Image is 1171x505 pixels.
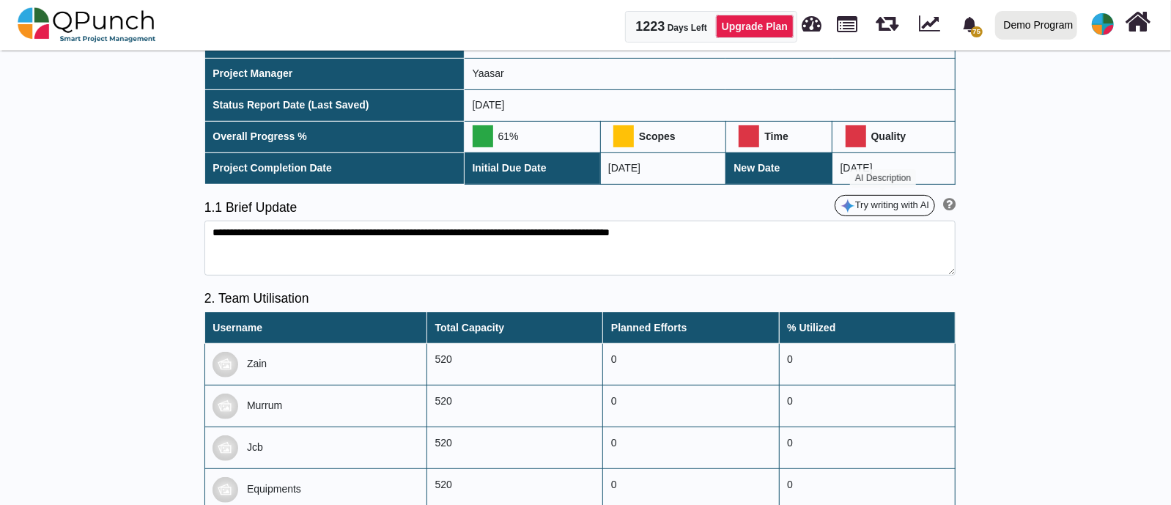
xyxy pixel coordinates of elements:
[204,121,464,152] th: Overall Progress %
[835,195,935,217] button: Try writing with AI
[465,152,600,184] th: Initial Due Date
[204,58,464,89] th: Project Manager
[725,121,832,152] th: Time
[832,152,956,184] td: [DATE]
[427,427,603,469] td: 520
[971,26,983,37] span: 75
[204,200,580,215] h5: 1.1 Brief Update
[779,312,955,344] th: % Utilized
[957,11,983,37] div: Notification
[247,483,301,495] span: Equipments
[603,386,779,427] td: 0
[1092,13,1114,35] span: Demo Support
[603,312,779,344] th: Planned Efforts
[953,1,989,47] a: bell fill75
[204,312,426,344] th: Username
[247,399,282,411] span: Murrum
[603,427,779,469] td: 0
[247,358,267,369] span: Zain
[465,58,956,89] td: Yaasar
[912,1,953,49] div: Dynamic Report
[427,312,603,344] th: Total Capacity
[668,23,707,33] span: Days Left
[938,200,956,212] a: Help
[18,3,156,47] img: qpunch-sp.fa6292f.png
[635,19,665,34] span: 1223
[832,121,956,152] th: Quality
[1126,8,1151,36] i: Home
[600,152,725,184] td: [DATE]
[989,1,1083,49] a: Demo Program
[204,152,464,184] th: Project Completion Date
[779,344,955,386] td: 0
[779,386,955,427] td: 0
[600,121,725,152] th: Scopes
[204,291,956,306] h5: 2. Team Utilisation
[802,9,822,31] span: Dashboard
[838,10,858,32] span: Projects
[962,17,978,32] svg: bell fill
[1092,13,1114,35] img: avatar
[725,152,832,184] th: New Date
[427,344,603,386] td: 520
[465,89,956,121] td: [DATE]
[716,15,794,38] a: Upgrade Plan
[427,386,603,427] td: 520
[850,169,916,188] div: AI Description
[1083,1,1123,48] a: avatar
[779,427,955,469] td: 0
[876,7,898,32] span: Waves
[204,89,464,121] th: Status Report Date (Last Saved)
[841,199,855,213] img: google-gemini-icon.8b74464.png
[1004,12,1074,38] div: Demo Program
[247,441,263,453] span: Jcb
[603,344,779,386] td: 0
[465,121,600,152] td: 61%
